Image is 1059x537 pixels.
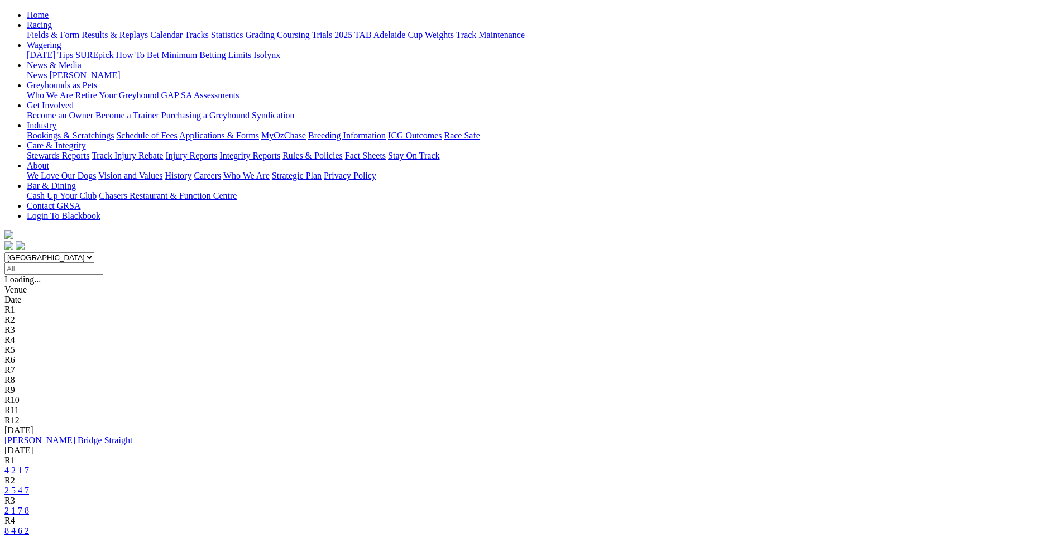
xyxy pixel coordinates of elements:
[345,151,386,160] a: Fact Sheets
[4,466,29,475] a: 4 2 1 7
[27,151,1055,161] div: Care & Integrity
[4,405,1055,415] div: R11
[4,355,1055,365] div: R6
[334,30,423,40] a: 2025 TAB Adelaide Cup
[27,30,1055,40] div: Racing
[27,131,114,140] a: Bookings & Scratchings
[4,325,1055,335] div: R3
[27,191,97,200] a: Cash Up Your Club
[4,230,13,239] img: logo-grsa-white.png
[4,285,1055,295] div: Venue
[165,151,217,160] a: Injury Reports
[82,30,148,40] a: Results & Replays
[261,131,306,140] a: MyOzChase
[27,50,1055,60] div: Wagering
[161,111,250,120] a: Purchasing a Greyhound
[150,30,183,40] a: Calendar
[4,516,1055,526] div: R4
[75,90,159,100] a: Retire Your Greyhound
[4,435,132,445] a: [PERSON_NAME] Bridge Straight
[27,111,93,120] a: Become an Owner
[27,30,79,40] a: Fields & Form
[4,305,1055,315] div: R1
[324,171,376,180] a: Privacy Policy
[27,10,49,20] a: Home
[27,100,74,110] a: Get Involved
[252,111,294,120] a: Syndication
[272,171,322,180] a: Strategic Plan
[27,191,1055,201] div: Bar & Dining
[4,486,29,495] a: 2 5 4 7
[211,30,243,40] a: Statistics
[425,30,454,40] a: Weights
[277,30,310,40] a: Coursing
[27,131,1055,141] div: Industry
[223,171,270,180] a: Who We Are
[4,385,1055,395] div: R9
[27,201,80,210] a: Contact GRSA
[116,131,177,140] a: Schedule of Fees
[27,90,1055,100] div: Greyhounds as Pets
[308,131,386,140] a: Breeding Information
[282,151,343,160] a: Rules & Policies
[219,151,280,160] a: Integrity Reports
[246,30,275,40] a: Grading
[4,496,1055,506] div: R3
[27,141,86,150] a: Care & Integrity
[4,335,1055,345] div: R4
[75,50,113,60] a: SUREpick
[4,345,1055,355] div: R5
[4,315,1055,325] div: R2
[4,241,13,250] img: facebook.svg
[4,263,103,275] input: Select date
[27,151,89,160] a: Stewards Reports
[4,445,1055,456] div: [DATE]
[27,70,1055,80] div: News & Media
[27,161,49,170] a: About
[4,365,1055,375] div: R7
[165,171,191,180] a: History
[27,40,61,50] a: Wagering
[4,506,29,515] a: 2 1 7 8
[161,50,251,60] a: Minimum Betting Limits
[49,70,120,80] a: [PERSON_NAME]
[4,425,1055,435] div: [DATE]
[27,111,1055,121] div: Get Involved
[161,90,239,100] a: GAP SA Assessments
[27,20,52,30] a: Racing
[27,60,82,70] a: News & Media
[27,80,97,90] a: Greyhounds as Pets
[179,131,259,140] a: Applications & Forms
[388,131,442,140] a: ICG Outcomes
[95,111,159,120] a: Become a Trainer
[116,50,160,60] a: How To Bet
[4,476,1055,486] div: R2
[4,395,1055,405] div: R10
[27,171,1055,181] div: About
[312,30,332,40] a: Trials
[388,151,439,160] a: Stay On Track
[27,50,73,60] a: [DATE] Tips
[27,121,56,130] a: Industry
[27,181,76,190] a: Bar & Dining
[92,151,163,160] a: Track Injury Rebate
[456,30,525,40] a: Track Maintenance
[4,456,1055,466] div: R1
[444,131,480,140] a: Race Safe
[4,295,1055,305] div: Date
[4,526,29,535] a: 8 4 6 2
[185,30,209,40] a: Tracks
[253,50,280,60] a: Isolynx
[98,171,162,180] a: Vision and Values
[99,191,237,200] a: Chasers Restaurant & Function Centre
[27,70,47,80] a: News
[27,171,96,180] a: We Love Our Dogs
[27,211,100,220] a: Login To Blackbook
[16,241,25,250] img: twitter.svg
[4,275,41,284] span: Loading...
[4,415,1055,425] div: R12
[4,375,1055,385] div: R8
[27,90,73,100] a: Who We Are
[194,171,221,180] a: Careers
